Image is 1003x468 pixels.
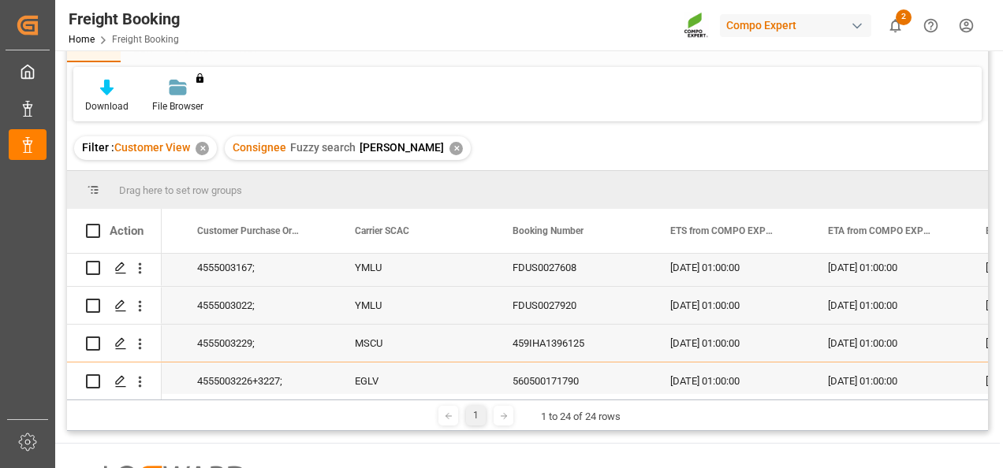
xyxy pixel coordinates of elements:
[513,225,584,236] span: Booking Number
[119,184,242,196] span: Drag here to set row groups
[336,249,494,286] div: YMLU
[69,7,180,31] div: Freight Booking
[651,362,809,399] div: [DATE] 01:00:00
[336,362,494,399] div: EGLV
[67,249,162,287] div: Press SPACE to select this row.
[896,9,912,25] span: 2
[360,141,444,154] span: [PERSON_NAME]
[494,362,651,399] div: 560500171790
[494,287,651,324] div: FDUS0027920
[466,406,486,425] div: 1
[82,141,114,154] span: Filter :
[809,325,967,362] div: [DATE] 01:00:00
[720,10,878,40] button: Compo Expert
[85,99,129,113] div: Download
[67,362,162,400] div: Press SPACE to select this row.
[178,249,336,286] div: 4555003167;
[69,34,95,45] a: Home
[809,249,967,286] div: [DATE] 01:00:00
[197,225,303,236] span: Customer Purchase Order Numbers
[494,249,651,286] div: FDUS0027608
[684,12,709,39] img: Screenshot%202023-09-29%20at%2010.02.21.png_1712312052.png
[809,362,967,399] div: [DATE] 01:00:00
[336,325,494,362] div: MSCU
[651,249,809,286] div: [DATE] 01:00:00
[67,287,162,325] div: Press SPACE to select this row.
[494,325,651,362] div: 459IHA1396125
[670,225,776,236] span: ETS from COMPO EXPERT
[913,8,949,43] button: Help Center
[178,362,336,399] div: 4555003226+3227;
[290,141,356,154] span: Fuzzy search
[449,142,463,155] div: ✕
[178,287,336,324] div: 4555003022;
[110,224,144,238] div: Action
[355,225,409,236] span: Carrier SCAC
[809,287,967,324] div: [DATE] 01:00:00
[720,14,871,37] div: Compo Expert
[986,225,1002,236] span: ETS
[541,409,621,425] div: 1 to 24 of 24 rows
[651,325,809,362] div: [DATE] 01:00:00
[178,325,336,362] div: 4555003229;
[336,287,494,324] div: YMLU
[67,325,162,362] div: Press SPACE to select this row.
[828,225,934,236] span: ETA from COMPO EXPERT
[233,141,286,154] span: Consignee
[651,287,809,324] div: [DATE] 01:00:00
[196,142,209,155] div: ✕
[878,8,913,43] button: show 2 new notifications
[114,141,190,154] span: Customer View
